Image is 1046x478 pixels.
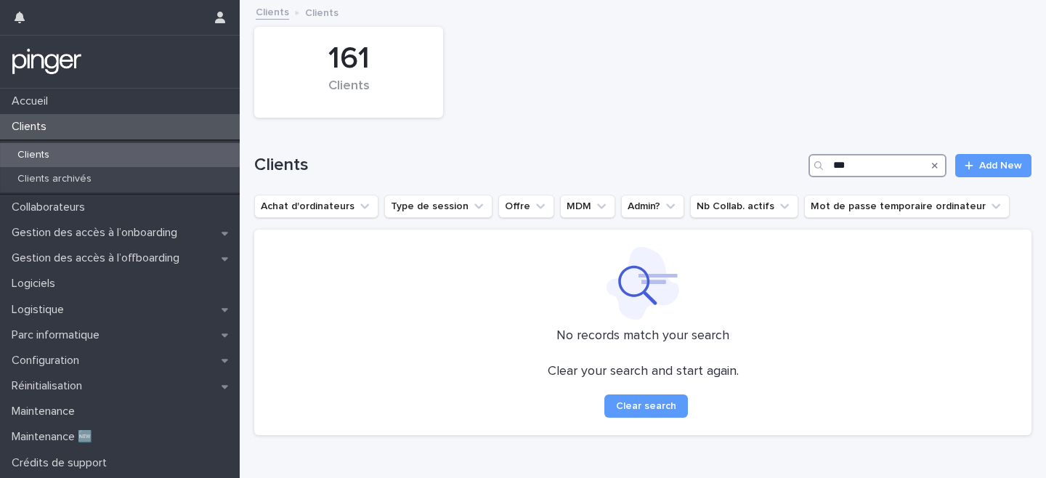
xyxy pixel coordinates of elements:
p: Configuration [6,354,91,368]
p: Maintenance [6,405,86,418]
p: Clients archivés [6,173,103,185]
div: 161 [279,41,418,77]
p: No records match your search [272,328,1014,344]
button: Clear search [604,394,688,418]
p: Clients [6,149,61,161]
button: Nb Collab. actifs [690,195,798,218]
button: Mot de passe temporaire ordinateur [804,195,1010,218]
p: Parc informatique [6,328,111,342]
p: Gestion des accès à l’onboarding [6,226,189,240]
input: Search [808,154,946,177]
button: Admin? [621,195,684,218]
p: Maintenance 🆕 [6,430,104,444]
p: Clients [6,120,58,134]
p: Réinitialisation [6,379,94,393]
button: MDM [560,195,615,218]
a: Add New [955,154,1031,177]
p: Clear your search and start again. [548,364,739,380]
p: Gestion des accès à l’offboarding [6,251,191,265]
p: Accueil [6,94,60,108]
div: Clients [279,78,418,109]
a: Clients [256,3,289,20]
img: mTgBEunGTSyRkCgitkcU [12,47,82,76]
button: Achat d'ordinateurs [254,195,378,218]
p: Clients [305,4,338,20]
span: Clear search [616,401,676,411]
p: Logiciels [6,277,67,291]
h1: Clients [254,155,803,176]
p: Logistique [6,303,76,317]
p: Collaborateurs [6,200,97,214]
p: Crédits de support [6,456,118,470]
button: Type de session [384,195,492,218]
span: Add New [979,161,1022,171]
button: Offre [498,195,554,218]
